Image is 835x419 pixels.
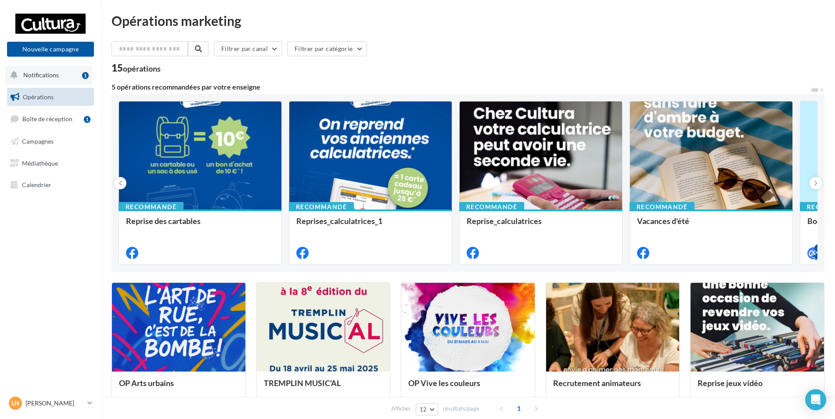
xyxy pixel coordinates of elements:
div: Recommandé [119,202,184,212]
span: Campagnes [22,137,54,145]
div: Recommandé [289,202,354,212]
a: Ln [PERSON_NAME] [7,395,94,412]
div: Reprise des cartables [126,217,274,234]
button: Nouvelle campagne [7,42,94,57]
div: Reprise_calculatrices [467,217,615,234]
div: 1 [82,72,89,79]
div: Reprises_calculatrices_1 [296,217,445,234]
a: Calendrier [5,176,96,194]
div: 5 opérations recommandées par votre enseigne [112,83,810,90]
span: Médiathèque [22,159,58,166]
a: Médiathèque [5,154,96,173]
span: Boîte de réception [22,115,72,123]
div: Opérations marketing [112,14,824,27]
div: opérations [123,65,161,72]
div: OP Vive les couleurs [408,379,528,396]
div: Recrutement animateurs [553,379,673,396]
div: Recommandé [630,202,695,212]
a: Opérations [5,88,96,106]
span: 1 [512,401,526,415]
div: TREMPLIN MUSIC'AL [264,379,383,396]
div: Reprise jeux vidéo [698,379,817,396]
div: OP Arts urbains [119,379,238,396]
button: Filtrer par catégorie [287,41,367,56]
span: Notifications [23,71,59,79]
button: Notifications 1 [5,66,92,84]
div: Open Intercom Messenger [805,389,826,410]
p: [PERSON_NAME] [25,399,84,408]
div: Recommandé [459,202,524,212]
span: Ln [11,399,19,408]
span: Opérations [23,93,54,101]
button: 12 [416,403,438,415]
span: 12 [420,406,427,413]
span: Afficher [391,405,411,413]
a: Campagnes [5,132,96,151]
span: résultats/page [443,405,479,413]
span: Calendrier [22,181,51,188]
div: 15 [112,63,161,73]
button: Filtrer par canal [214,41,282,56]
div: 1 [84,116,90,123]
a: Boîte de réception1 [5,109,96,128]
div: Vacances d'été [637,217,785,234]
div: 4 [814,244,822,252]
